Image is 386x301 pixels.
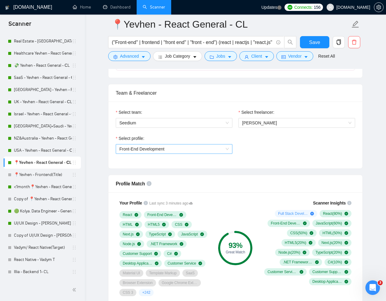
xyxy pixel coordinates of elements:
a: Healthcare Yevhen - React General - СL [14,47,72,59]
li: Healthcare Yevhen - React General - СL [4,47,81,59]
a: Vadym/ React Native(Target) [14,242,72,254]
li: 🟢 Kolya. Data Engineer - General [4,205,81,217]
a: searchScanner [143,5,165,10]
span: copy [333,39,344,45]
li: UAE+Saudi - Yevhen - React General - СL [4,120,81,132]
span: holder [72,75,77,80]
span: TypeScript ( 20 %) [315,250,342,255]
span: holder [72,197,77,201]
span: check-circle [136,232,140,236]
span: check-circle [344,212,348,215]
span: plus-circle [310,212,314,215]
span: check-circle [135,223,139,226]
span: delete [348,39,360,45]
li: 📍Yevhen - React General - СL [4,157,81,169]
span: 156 [314,4,321,11]
span: holder [72,209,77,214]
span: Vendor [288,53,301,59]
span: holder [72,172,77,177]
li: React Native - Vadym T [4,254,81,266]
a: Illia - Backend 1- CL [14,266,72,278]
span: check-circle [315,260,319,264]
a: React Native - Vadym T [14,254,72,266]
span: Customer Support ( 10 %) [312,269,342,274]
span: HTML5 ( 20 %) [285,240,306,245]
span: check-circle [344,241,348,245]
li: Illia - Backend 1- CL [4,266,81,278]
li: 💸 Yevhen - React General - СL [4,59,81,72]
span: Google Chrome Extension [162,280,198,285]
span: info-circle [276,40,280,44]
span: Desktop Application ( 10 %) [312,279,342,284]
span: holder [72,221,77,226]
span: HTML5 [148,222,160,227]
span: check-circle [185,223,188,226]
span: CSS 3 [123,290,133,295]
li: Vadym/ React Native(Target) [4,242,81,254]
li: Real Estate - Yevhen - React General - СL [4,35,81,47]
span: Save [309,39,320,46]
span: holder [72,269,77,274]
span: HTML ( 50 %) [322,231,342,235]
a: SaaS - Yevhen - React General - СL [14,72,72,84]
iframe: Intercom live chat [365,280,380,295]
li: Illia - Backend 2 [4,278,81,290]
a: 💸 Yevhen - React General - СL [14,59,72,72]
span: holder [72,100,77,104]
span: user [245,55,249,59]
span: info-circle [147,181,151,186]
label: Select freelancer: [238,109,274,116]
span: holder [72,257,77,262]
li: SaaS - Yevhen - React General - СL [4,72,81,84]
span: Scanner Insights [313,201,346,205]
span: info-circle [144,201,148,205]
button: setting [374,2,384,12]
span: Jobs [216,53,225,59]
button: search [284,36,296,48]
span: caret-down [141,55,145,59]
a: Copy of 📍Yevhen - React General - СL [14,193,72,205]
a: 🟢 Kolya. Data Engineer - General [14,205,72,217]
span: Browser Extension [123,280,153,285]
span: Next.js ( 20 %) [321,240,342,245]
span: info-circle [347,201,351,205]
span: holder [72,184,77,189]
a: Copy of UI/UX Design - [PERSON_NAME] [14,229,72,242]
button: delete [348,36,360,48]
span: Front-End Development [119,147,165,151]
span: holder [72,112,77,117]
span: check-circle [137,242,141,246]
span: Front-End Development [147,212,177,217]
a: Israel - Yevhen - React General - СL [14,108,72,120]
span: + 242 [142,290,150,295]
a: <1month📍Yevhen - React General - СL [14,181,72,193]
span: holder [72,39,77,44]
span: Advanced [120,53,139,59]
a: UK - Yevhen - React General - СL [14,96,72,108]
span: check-circle [303,251,306,254]
span: check-circle [200,232,204,236]
span: SaaS [186,271,195,276]
span: React [123,212,132,217]
span: Full Stack Development ( 20 %) [278,211,308,216]
img: logo [5,3,9,12]
span: caret-down [304,55,308,59]
span: [PERSON_NAME] [242,120,277,125]
li: UI/UX Design - Mariana Derevianko [4,217,81,229]
span: Next.js [123,232,134,237]
span: Connects: [294,4,312,11]
input: Search Freelance Jobs... [112,39,274,46]
span: HTML [123,222,133,227]
span: Job Category [165,53,190,59]
span: idcard [281,55,286,59]
span: setting [113,55,118,59]
li: USA - Yevhen - React General - СL [4,144,81,157]
a: homeHome [73,5,91,10]
span: C# ( 10 %) [328,260,342,265]
span: React ( 80 %) [323,211,342,216]
a: Real Estate - [GEOGRAPHIC_DATA] - React General - СL [14,35,72,47]
span: user [328,5,332,9]
span: check-circle [344,270,348,274]
span: holder [72,148,77,153]
span: holder [72,136,77,141]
